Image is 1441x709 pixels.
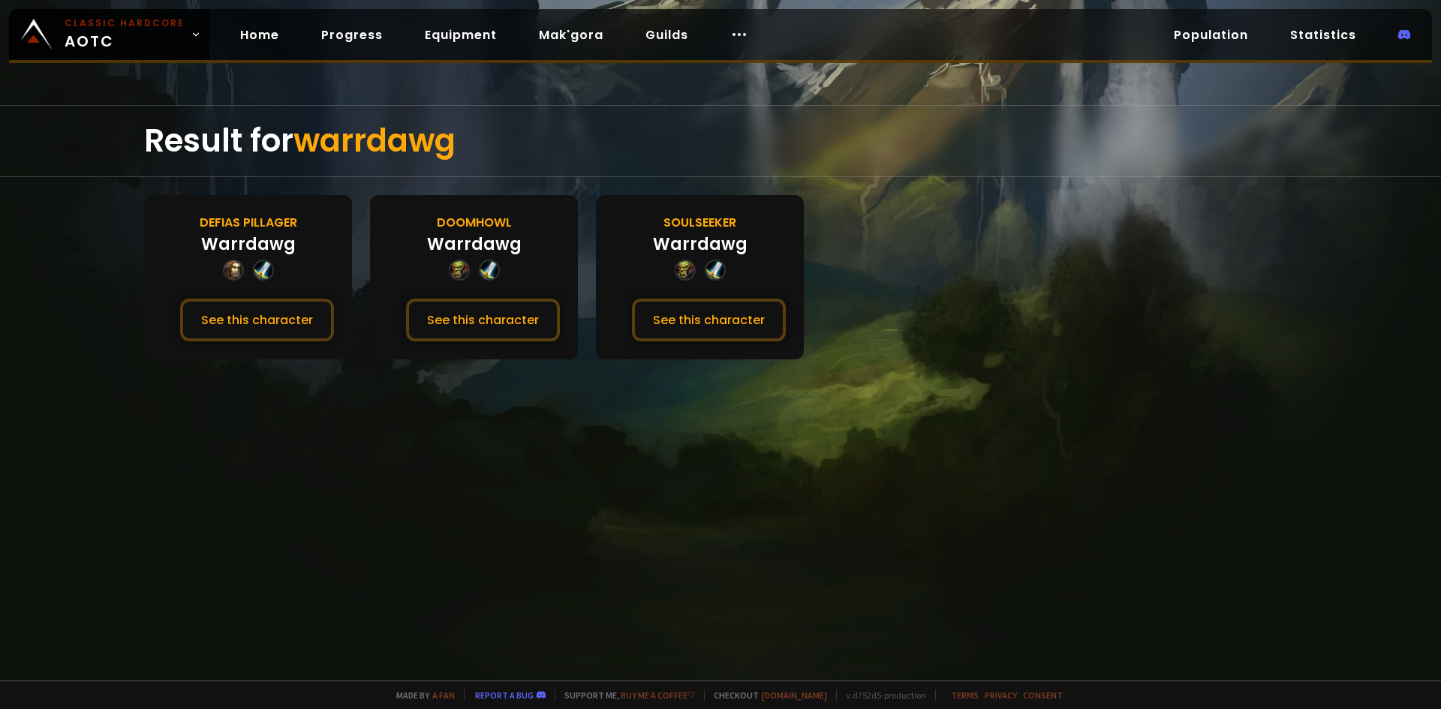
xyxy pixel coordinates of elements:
div: Result for [144,106,1297,176]
a: Privacy [985,689,1017,701]
span: v. d752d5 - production [836,689,926,701]
a: Terms [951,689,979,701]
div: Doomhowl [437,213,512,232]
a: Guilds [633,20,700,50]
small: Classic Hardcore [65,17,185,30]
span: AOTC [65,17,185,53]
a: Mak'gora [527,20,615,50]
a: [DOMAIN_NAME] [762,689,827,701]
a: Report a bug [475,689,534,701]
div: Defias Pillager [200,213,297,232]
a: Buy me a coffee [621,689,695,701]
a: Equipment [413,20,509,50]
a: Home [228,20,291,50]
span: warrdawg [293,119,456,163]
a: a fan [432,689,455,701]
span: Support me, [555,689,695,701]
a: Statistics [1278,20,1368,50]
div: Warrdawg [201,232,296,257]
button: See this character [632,299,786,341]
div: Warrdawg [427,232,522,257]
div: Warrdawg [653,232,748,257]
button: See this character [406,299,560,341]
span: Checkout [704,689,827,701]
a: Progress [309,20,395,50]
a: Consent [1023,689,1063,701]
button: See this character [180,299,334,341]
div: Soulseeker [663,213,736,232]
a: Classic HardcoreAOTC [9,9,210,60]
a: Population [1162,20,1260,50]
span: Made by [387,689,455,701]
